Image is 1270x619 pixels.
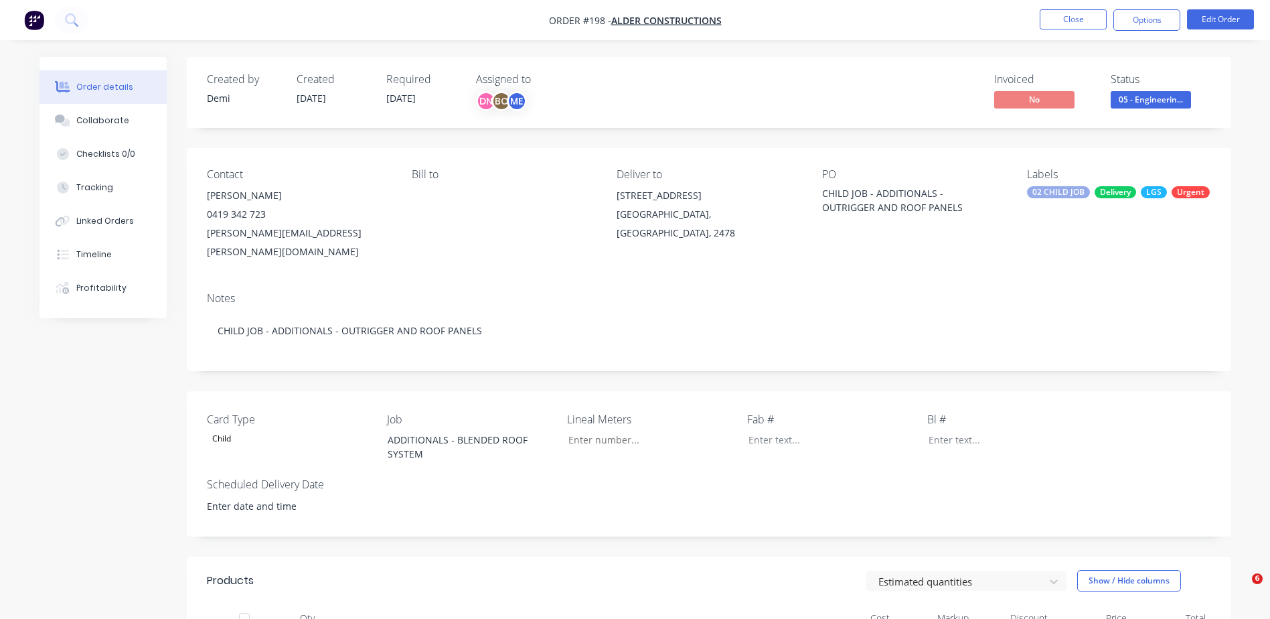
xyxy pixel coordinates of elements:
div: Tracking [76,182,113,194]
img: Factory [24,10,44,30]
label: Bl # [927,411,1095,427]
button: Tracking [39,171,167,204]
div: Order details [76,81,133,93]
div: DN [476,91,496,111]
label: Fab # [747,411,915,427]
button: Linked Orders [39,204,167,238]
a: Alder Constructions [611,14,722,27]
div: Assigned to [476,73,610,86]
div: [PERSON_NAME][EMAIL_ADDRESS][PERSON_NAME][DOMAIN_NAME] [207,224,390,261]
iframe: Intercom live chat [1224,573,1257,606]
div: Products [207,573,254,589]
button: Order details [39,70,167,104]
div: Notes [207,292,1211,305]
div: [STREET_ADDRESS] [617,186,800,205]
div: Timeline [76,249,112,261]
div: 0419 342 723 [207,205,390,224]
div: [PERSON_NAME]0419 342 723[PERSON_NAME][EMAIL_ADDRESS][PERSON_NAME][DOMAIN_NAME] [207,186,390,261]
button: Edit Order [1187,9,1254,29]
div: Invoiced [994,73,1095,86]
input: Enter number... [557,430,734,450]
span: [DATE] [386,92,416,105]
div: Status [1111,73,1211,86]
div: 02 CHILD JOB [1027,186,1090,198]
button: DNBCME [476,91,527,111]
span: Order #198 - [549,14,611,27]
div: [STREET_ADDRESS][GEOGRAPHIC_DATA], [GEOGRAPHIC_DATA], 2478 [617,186,800,243]
div: [PERSON_NAME] [207,186,390,205]
button: Collaborate [39,104,167,137]
input: Enter date and time [197,496,364,516]
label: Scheduled Delivery Date [207,476,374,492]
div: PO [822,168,1006,181]
label: Lineal Meters [567,411,734,427]
div: Bill to [412,168,595,181]
div: Labels [1027,168,1210,181]
label: Card Type [207,411,374,427]
button: 05 - Engineerin... [1111,91,1191,111]
div: Created by [207,73,281,86]
span: No [994,91,1075,108]
div: Profitability [76,282,127,294]
div: Required [386,73,460,86]
span: [DATE] [297,92,326,105]
button: Checklists 0/0 [39,137,167,171]
div: Created [297,73,370,86]
span: 6 [1252,573,1263,584]
label: Job [387,411,554,427]
button: Profitability [39,271,167,305]
div: ME [507,91,527,111]
div: LGS [1141,186,1167,198]
div: Deliver to [617,168,800,181]
button: Timeline [39,238,167,271]
div: Linked Orders [76,215,134,227]
div: Demi [207,91,281,105]
span: 05 - Engineerin... [1111,91,1191,108]
div: CHILD JOB - ADDITIONALS - OUTRIGGER AND ROOF PANELS [207,310,1211,351]
div: Collaborate [76,115,129,127]
button: Close [1040,9,1107,29]
div: Contact [207,168,390,181]
button: Show / Hide columns [1077,570,1181,592]
button: Options [1113,9,1180,31]
div: ADDITIONALS - BLENDED ROOF SYSTEM [377,430,544,464]
div: Delivery [1095,186,1136,198]
div: BC [491,91,511,111]
div: Checklists 0/0 [76,148,135,160]
div: Urgent [1172,186,1210,198]
div: Child [207,430,236,448]
div: CHILD JOB - ADDITIONALS - OUTRIGGER AND ROOF PANELS [822,186,989,214]
div: [GEOGRAPHIC_DATA], [GEOGRAPHIC_DATA], 2478 [617,205,800,243]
